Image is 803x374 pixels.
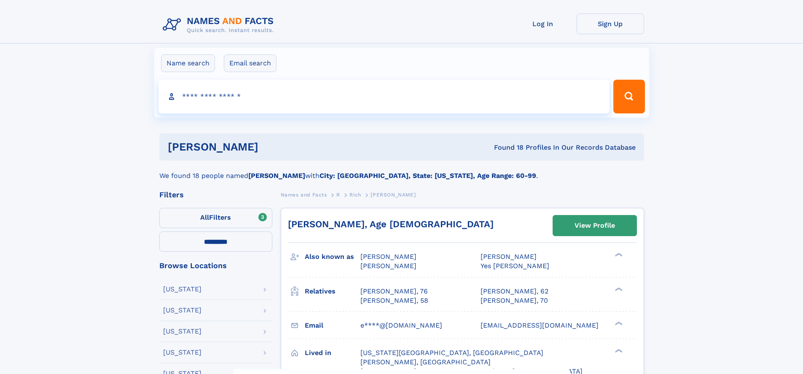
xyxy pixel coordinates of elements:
[168,142,376,152] h1: [PERSON_NAME]
[360,253,416,261] span: [PERSON_NAME]
[509,13,577,34] a: Log In
[159,191,272,199] div: Filters
[336,189,340,200] a: R
[360,349,543,357] span: [US_STATE][GEOGRAPHIC_DATA], [GEOGRAPHIC_DATA]
[159,208,272,228] label: Filters
[481,253,537,261] span: [PERSON_NAME]
[320,172,536,180] b: City: [GEOGRAPHIC_DATA], State: [US_STATE], Age Range: 60-99
[305,250,360,264] h3: Also known as
[159,13,281,36] img: Logo Names and Facts
[224,54,277,72] label: Email search
[613,252,623,258] div: ❯
[360,296,428,305] a: [PERSON_NAME], 58
[575,216,615,235] div: View Profile
[360,287,428,296] a: [PERSON_NAME], 76
[305,284,360,299] h3: Relatives
[349,189,361,200] a: Rich
[371,192,416,198] span: [PERSON_NAME]
[288,219,494,229] a: [PERSON_NAME], Age [DEMOGRAPHIC_DATA]
[553,215,636,236] a: View Profile
[360,262,416,270] span: [PERSON_NAME]
[360,358,491,366] span: [PERSON_NAME], [GEOGRAPHIC_DATA]
[163,286,201,293] div: [US_STATE]
[481,262,549,270] span: Yes [PERSON_NAME]
[158,80,610,113] input: search input
[248,172,305,180] b: [PERSON_NAME]
[613,80,645,113] button: Search Button
[613,348,623,353] div: ❯
[163,349,201,356] div: [US_STATE]
[376,143,636,152] div: Found 18 Profiles In Our Records Database
[305,318,360,333] h3: Email
[163,307,201,314] div: [US_STATE]
[481,321,599,329] span: [EMAIL_ADDRESS][DOMAIN_NAME]
[336,192,340,198] span: R
[159,262,272,269] div: Browse Locations
[577,13,644,34] a: Sign Up
[305,346,360,360] h3: Lived in
[349,192,361,198] span: Rich
[159,161,644,181] div: We found 18 people named with .
[200,213,209,221] span: All
[163,328,201,335] div: [US_STATE]
[613,320,623,326] div: ❯
[281,189,327,200] a: Names and Facts
[481,296,548,305] a: [PERSON_NAME], 70
[613,286,623,292] div: ❯
[161,54,215,72] label: Name search
[481,287,548,296] a: [PERSON_NAME], 62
